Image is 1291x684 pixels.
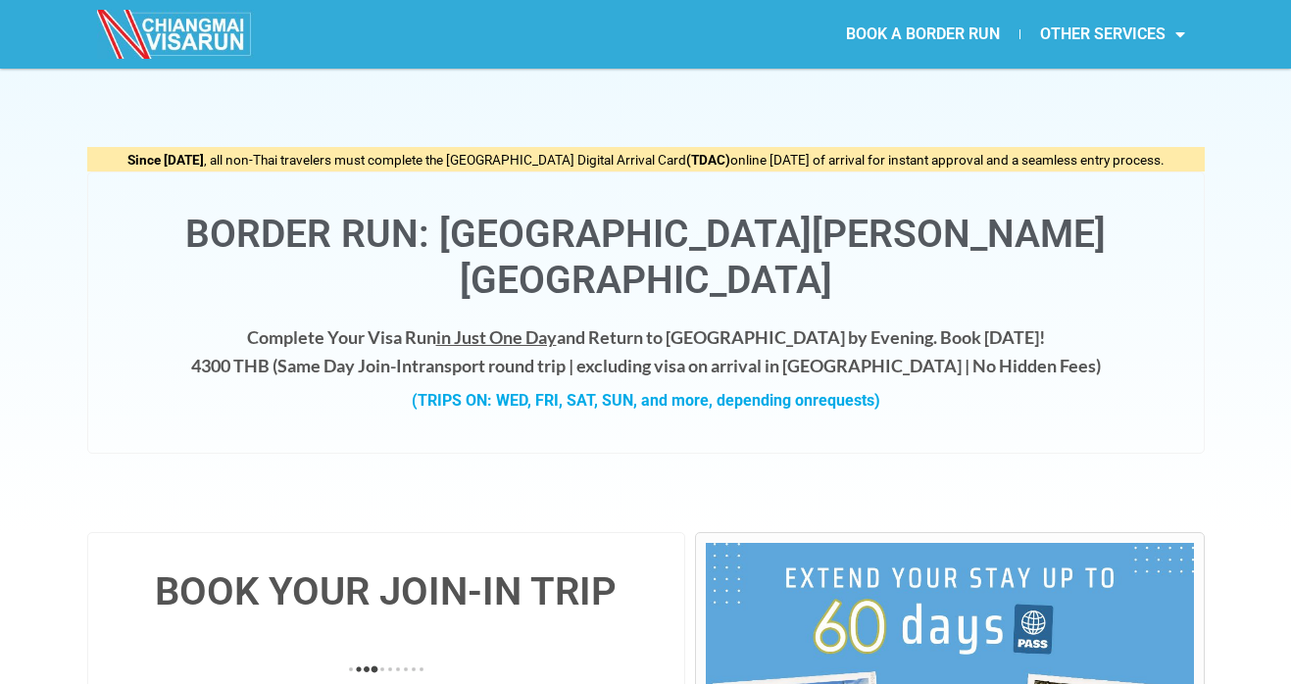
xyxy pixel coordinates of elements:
span: in Just One Day [436,326,557,348]
h4: BOOK YOUR JOIN-IN TRIP [108,572,666,611]
h1: Border Run: [GEOGRAPHIC_DATA][PERSON_NAME][GEOGRAPHIC_DATA] [108,212,1184,304]
a: BOOK A BORDER RUN [826,12,1019,57]
strong: Since [DATE] [127,152,204,168]
strong: (TDAC) [686,152,730,168]
a: OTHER SERVICES [1020,12,1205,57]
strong: (TRIPS ON: WED, FRI, SAT, SUN, and more, depending on [412,391,880,410]
nav: Menu [646,12,1205,57]
span: requests) [813,391,880,410]
h4: Complete Your Visa Run and Return to [GEOGRAPHIC_DATA] by Evening. Book [DATE]! 4300 THB ( transp... [108,323,1184,380]
span: , all non-Thai travelers must complete the [GEOGRAPHIC_DATA] Digital Arrival Card online [DATE] o... [127,152,1165,168]
strong: Same Day Join-In [277,355,412,376]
